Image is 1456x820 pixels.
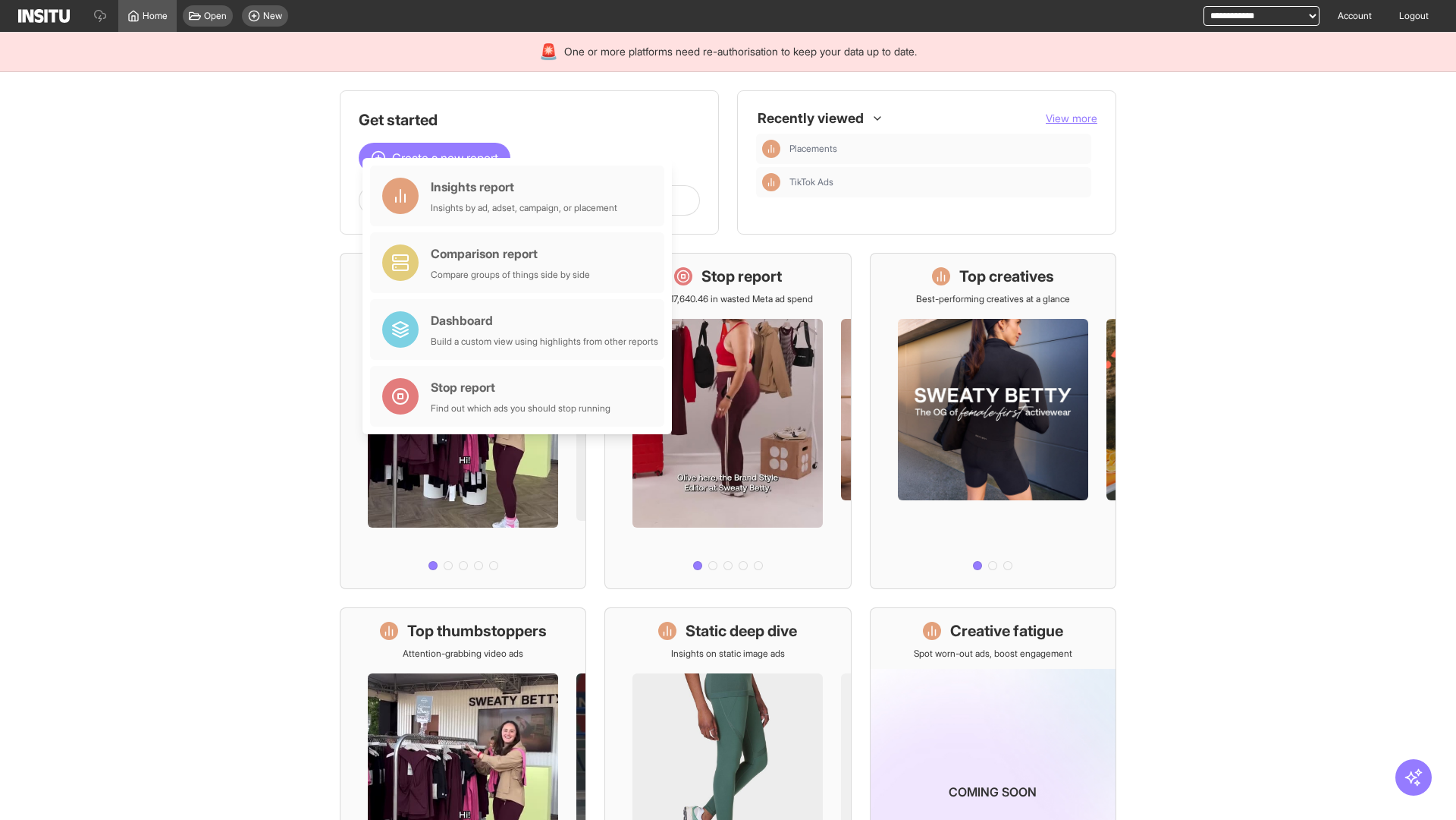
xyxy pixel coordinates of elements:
div: Compare groups of things side by side [431,269,590,281]
span: View more [1046,112,1097,125]
p: Save £17,640.46 in wasted Meta ad spend [643,293,813,305]
div: Build a custom view using highlights from other reports [431,336,658,348]
img: Logo [18,9,70,23]
span: Placements [789,143,837,155]
h1: Get started [359,109,700,131]
h1: Static deep dive [686,620,797,642]
div: Dashboard [431,311,658,330]
h1: Stop report [701,266,782,287]
a: Top creativesBest-performing creatives at a glance [870,253,1116,589]
div: Insights report [431,178,617,196]
p: Insights on static image ads [671,648,785,660]
p: Best-performing creatives at a glance [916,293,1070,305]
p: Attention-grabbing video ads [403,648,523,660]
span: Open [204,10,227,22]
span: One or more platforms need re-authorisation to keep your data up to date. [564,44,917,59]
button: Create a new report [359,143,510,173]
div: Insights [762,140,780,158]
div: Find out which ads you should stop running [431,402,610,415]
span: New [263,10,282,22]
div: Insights by ad, adset, campaign, or placement [431,202,617,214]
div: Stop report [431,378,610,396]
div: Insights [762,173,780,191]
h1: Top thumbstoppers [407,620,547,642]
span: Placements [789,143,1085,155]
button: View more [1046,111,1097,126]
span: TikTok Ads [789,176,833,188]
span: Home [143,10,168,22]
h1: Top creatives [959,266,1054,287]
div: Comparison report [431,244,590,263]
a: What's live nowSee all active ads instantly [340,253,586,589]
div: 🚨 [539,41,558,62]
a: Stop reportSave £17,640.46 in wasted Meta ad spend [604,253,851,589]
span: Create a new report [392,149,498,167]
span: TikTok Ads [789,176,1085,188]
